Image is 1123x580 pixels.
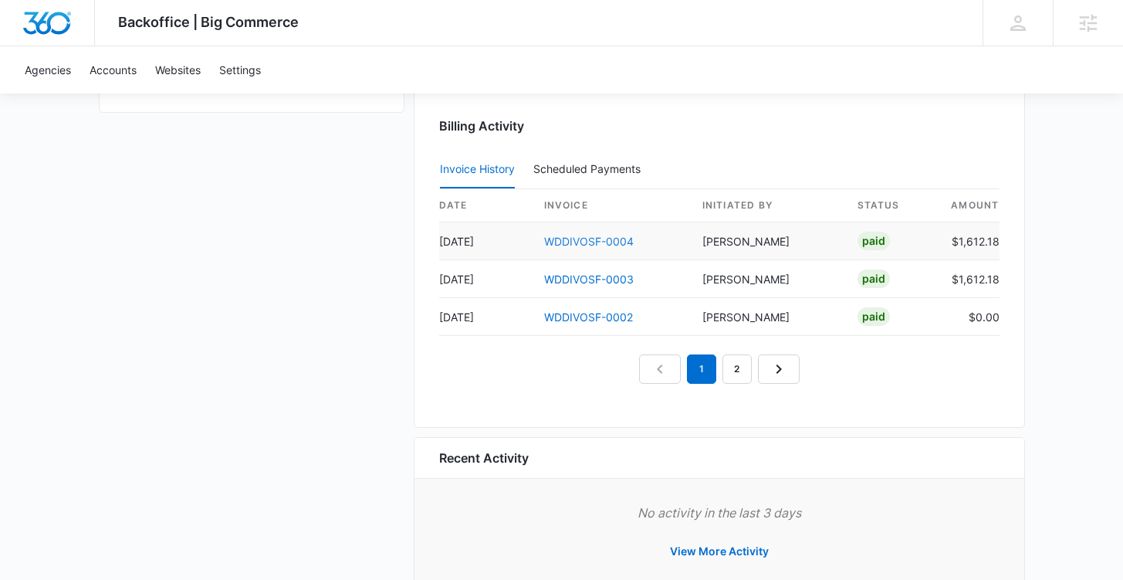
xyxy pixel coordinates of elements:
th: date [439,189,532,222]
a: WDDIVOSF-0003 [544,273,634,286]
a: Settings [210,46,270,93]
td: [PERSON_NAME] [690,298,845,336]
td: $0.00 [938,298,1000,336]
a: WDDIVOSF-0004 [544,235,634,248]
th: invoice [532,189,690,222]
h6: Recent Activity [439,449,529,467]
td: [PERSON_NAME] [690,222,845,260]
th: status [845,189,938,222]
h3: Billing Activity [439,117,1000,135]
td: [DATE] [439,222,532,260]
td: $1,612.18 [938,260,1000,298]
button: Invoice History [440,151,515,188]
th: Initiated By [690,189,845,222]
a: Websites [146,46,210,93]
div: Paid [857,307,890,326]
td: [DATE] [439,260,532,298]
button: View More Activity [655,533,784,570]
p: No activity in the last 3 days [439,504,1000,522]
a: Next Page [758,354,800,384]
a: Agencies [15,46,80,93]
td: [PERSON_NAME] [690,260,845,298]
span: Backoffice | Big Commerce [118,14,299,30]
td: [DATE] [439,298,532,336]
a: WDDIVOSF-0002 [544,310,633,324]
a: Page 2 [722,354,752,384]
nav: Pagination [639,354,800,384]
th: amount [938,189,1000,222]
td: $1,612.18 [938,222,1000,260]
a: Accounts [80,46,146,93]
div: Paid [857,232,890,250]
div: Paid [857,270,890,288]
em: 1 [687,354,716,384]
div: Scheduled Payments [533,164,647,175]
